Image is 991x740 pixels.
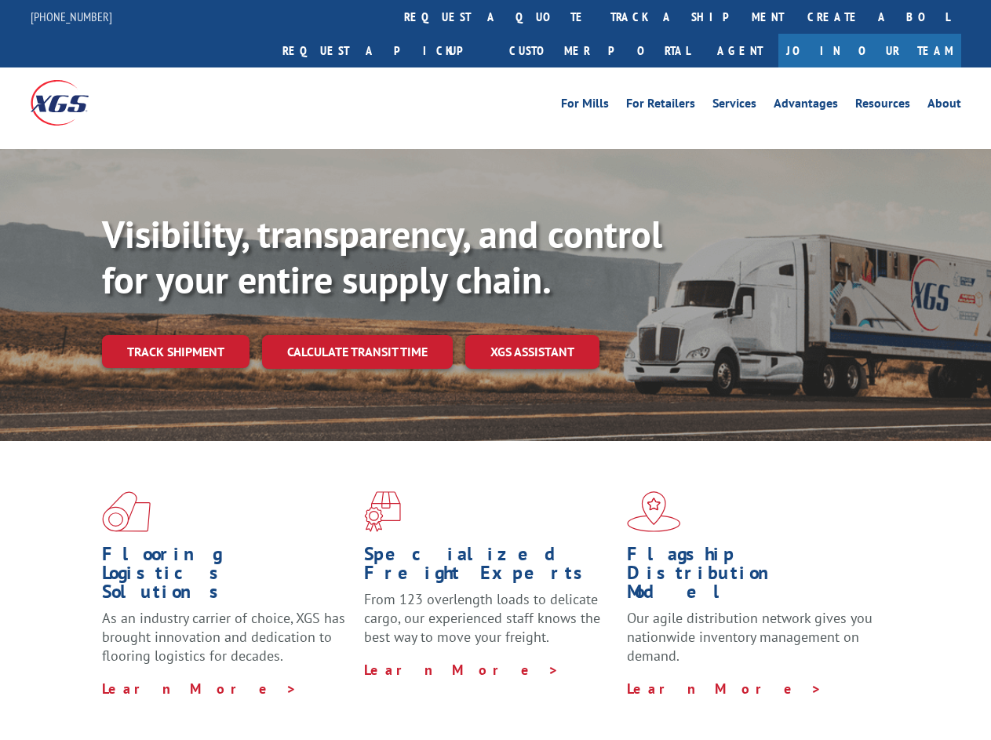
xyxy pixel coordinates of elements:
[627,491,681,532] img: xgs-icon-flagship-distribution-model-red
[364,545,614,590] h1: Specialized Freight Experts
[364,661,559,679] a: Learn More >
[262,335,453,369] a: Calculate transit time
[561,97,609,115] a: For Mills
[31,9,112,24] a: [PHONE_NUMBER]
[855,97,910,115] a: Resources
[627,545,877,609] h1: Flagship Distribution Model
[102,210,662,304] b: Visibility, transparency, and control for your entire supply chain.
[102,680,297,698] a: Learn More >
[102,545,352,609] h1: Flooring Logistics Solutions
[626,97,695,115] a: For Retailers
[364,491,401,532] img: xgs-icon-focused-on-flooring-red
[102,491,151,532] img: xgs-icon-total-supply-chain-intelligence-red
[364,590,614,660] p: From 123 overlength loads to delicate cargo, our experienced staff knows the best way to move you...
[102,335,250,368] a: Track shipment
[465,335,599,369] a: XGS ASSISTANT
[497,34,701,67] a: Customer Portal
[271,34,497,67] a: Request a pickup
[701,34,778,67] a: Agent
[627,680,822,698] a: Learn More >
[102,609,345,665] span: As an industry carrier of choice, XGS has brought innovation and dedication to flooring logistics...
[774,97,838,115] a: Advantages
[627,609,873,665] span: Our agile distribution network gives you nationwide inventory management on demand.
[712,97,756,115] a: Services
[778,34,961,67] a: Join Our Team
[927,97,961,115] a: About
